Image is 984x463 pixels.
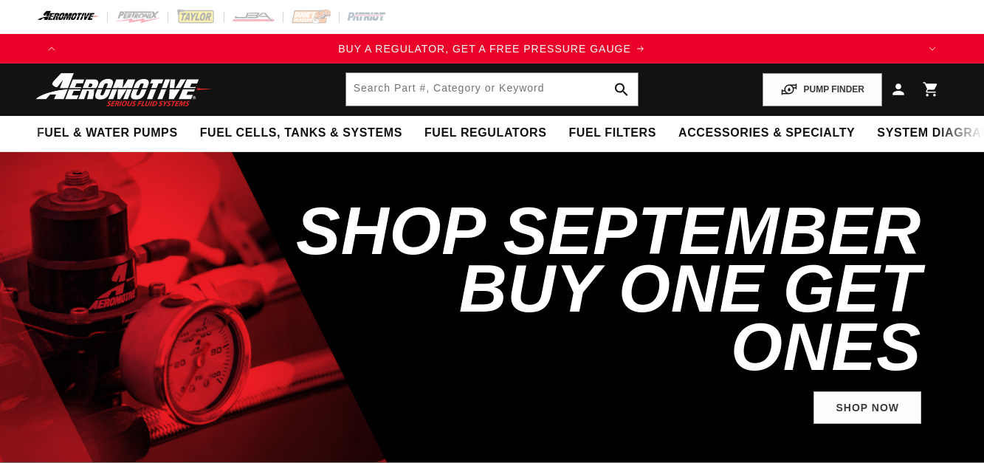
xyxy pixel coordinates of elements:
[37,34,66,64] button: Translation missing: en.sections.announcements.previous_announcement
[66,41,918,57] a: BUY A REGULATOR, GET A FREE PRESSURE GAUGE
[678,126,855,141] span: Accessories & Specialty
[338,43,631,55] span: BUY A REGULATOR, GET A FREE PRESSURE GAUGE
[413,116,557,151] summary: Fuel Regulators
[424,126,546,141] span: Fuel Regulators
[667,116,866,151] summary: Accessories & Specialty
[346,73,639,106] input: Search by Part Number, Category or Keyword
[189,116,413,151] summary: Fuel Cells, Tanks & Systems
[568,126,656,141] span: Fuel Filters
[290,202,921,377] h2: SHOP SEPTEMBER BUY ONE GET ONES
[763,73,882,106] button: PUMP FINDER
[605,73,638,106] button: search button
[918,34,947,64] button: Translation missing: en.sections.announcements.next_announcement
[813,391,921,425] a: Shop Now
[557,116,667,151] summary: Fuel Filters
[26,116,189,151] summary: Fuel & Water Pumps
[32,72,216,107] img: Aeromotive
[37,126,178,141] span: Fuel & Water Pumps
[66,41,918,57] div: Announcement
[66,41,918,57] div: 1 of 4
[200,126,402,141] span: Fuel Cells, Tanks & Systems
